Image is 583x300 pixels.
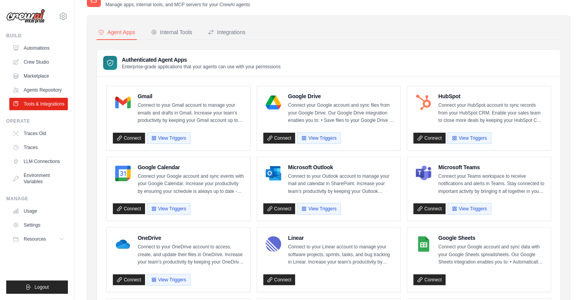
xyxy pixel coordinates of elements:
[263,203,296,214] a: Connect
[98,28,135,36] div: Agent Apps
[416,236,431,252] img: Google Sheets Logo
[297,203,341,215] button: View Triggers
[297,132,341,144] button: View Triggers
[147,132,190,144] button: View Triggers
[416,95,431,110] img: HubSpot Logo
[115,236,131,252] img: OneDrive Logo
[9,219,68,231] a: Settings
[115,95,131,110] img: Gmail Logo
[138,163,244,171] h4: Google Calendar
[438,92,545,100] h4: HubSpot
[6,33,68,39] div: Build
[206,25,247,40] button: Integrations
[9,127,68,140] a: Traces Old
[113,203,145,214] a: Connect
[263,274,296,285] a: Connect
[416,166,431,181] img: Microsoft Teams Logo
[138,234,244,242] h4: OneDrive
[9,42,68,54] a: Automations
[147,274,190,286] button: View Triggers
[9,169,68,188] a: Environment Variables
[9,98,68,110] a: Tools & Integrations
[6,196,68,202] div: Manage
[115,166,131,181] img: Google Calendar Logo
[438,234,545,242] h4: Google Sheets
[122,64,281,70] p: Enterprise-grade applications that your agents can use with your permissions
[413,203,446,214] a: Connect
[288,173,394,196] p: Connect to your Outlook account to manage your mail and calendar in SharePoint. Increase your tea...
[97,25,137,40] button: Agent Apps
[138,102,244,125] p: Connect to your Gmail account to manage your emails and drafts in Gmail. Increase your team’s pro...
[288,234,394,242] h4: Linear
[288,243,394,266] p: Connect to your Linear account to manage your software projects, sprints, tasks, and bug tracking...
[113,274,145,285] a: Connect
[24,236,46,242] span: Resources
[6,281,68,294] button: Logout
[438,173,545,196] p: Connect your Teams workspace to receive notifications and alerts in Teams. Stay connected to impo...
[9,205,68,217] a: Usage
[149,25,194,40] button: Internal Tools
[9,84,68,96] a: Agents Repository
[438,102,545,125] p: Connect your HubSpot account to sync records from your HubSpot CRM. Enable your sales team to clo...
[147,203,190,215] button: View Triggers
[263,133,296,144] a: Connect
[9,56,68,68] a: Crew Studio
[6,118,68,124] div: Operate
[448,203,491,215] button: View Triggers
[9,233,68,245] button: Resources
[122,56,281,64] h3: Authenticated Agent Apps
[9,155,68,168] a: LLM Connections
[151,28,192,36] div: Internal Tools
[208,28,246,36] div: Integrations
[106,2,250,8] p: Manage apps, internal tools, and MCP servers for your CrewAI agents
[413,274,446,285] a: Connect
[6,9,45,24] img: Logo
[413,133,446,144] a: Connect
[35,284,49,290] span: Logout
[9,141,68,154] a: Traces
[288,92,394,100] h4: Google Drive
[138,243,244,266] p: Connect to your OneDrive account to access, create, and update their files in OneDrive. Increase ...
[438,163,545,171] h4: Microsoft Teams
[9,70,68,82] a: Marketplace
[266,95,281,110] img: Google Drive Logo
[448,132,491,144] button: View Triggers
[138,92,244,100] h4: Gmail
[288,102,394,125] p: Connect your Google account and sync files from your Google Drive. Our Google Drive integration e...
[266,236,281,252] img: Linear Logo
[288,163,394,171] h4: Microsoft Outlook
[438,243,545,266] p: Connect your Google account and sync data with your Google Sheets spreadsheets. Our Google Sheets...
[113,133,145,144] a: Connect
[138,173,244,196] p: Connect your Google account and sync events with your Google Calendar. Increase your productivity...
[266,166,281,181] img: Microsoft Outlook Logo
